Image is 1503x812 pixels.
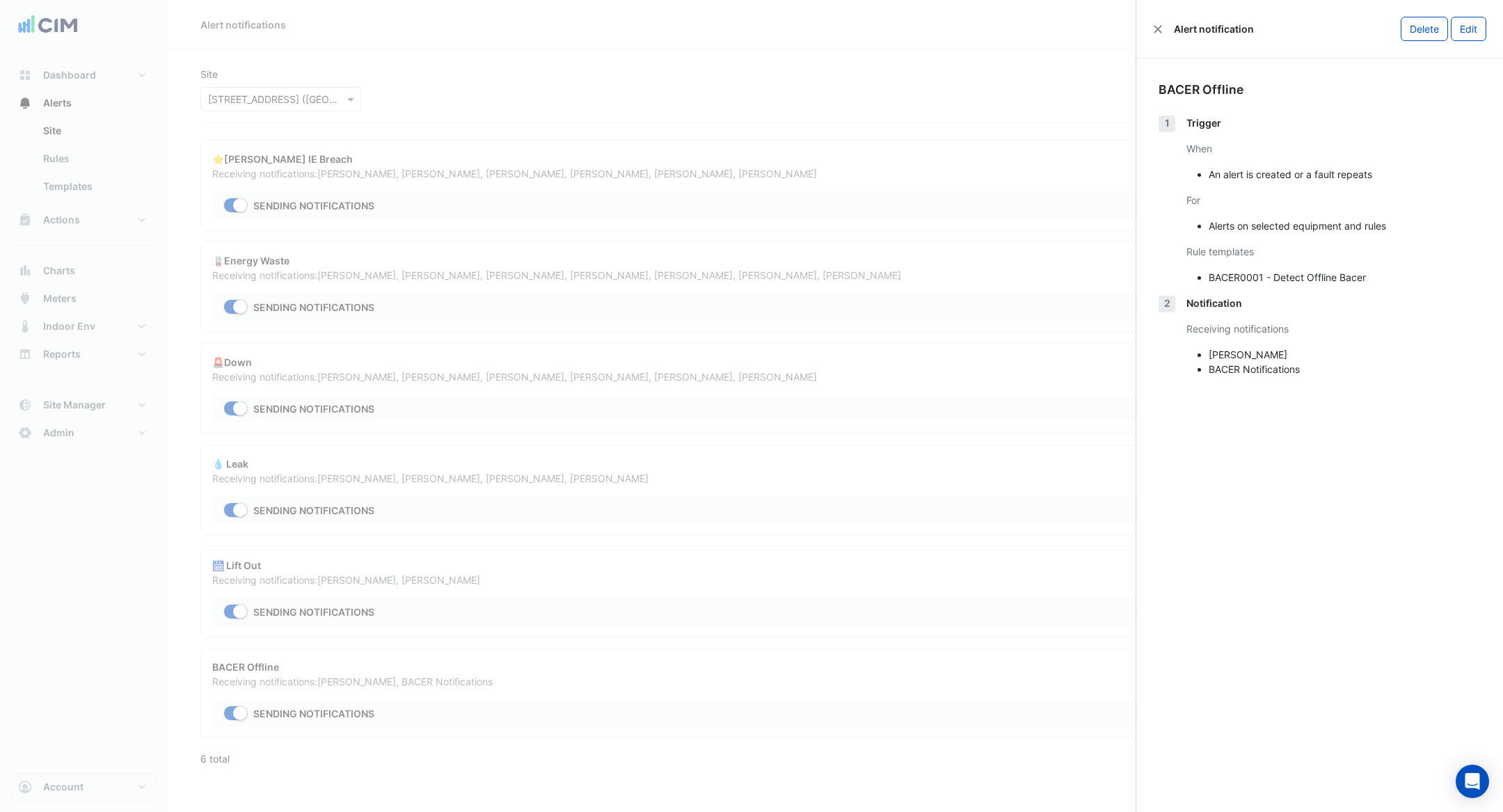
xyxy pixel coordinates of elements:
li: BACER0001 - Detect Offline Bacer [1209,270,1481,285]
li: Alerts on selected equipment and rules [1209,218,1481,233]
div: When [1186,141,1481,156]
li: [PERSON_NAME] [1209,347,1481,362]
span: Alert notification [1174,22,1254,36]
button: Edit [1451,17,1486,41]
div: For [1186,193,1481,207]
button: Close [1153,24,1163,34]
div: Trigger [1186,116,1481,130]
div: BACER Offline [1159,81,1481,99]
div: 1 [1159,116,1175,132]
li: An alert is created or a fault repeats [1209,167,1481,182]
div: 2 [1159,296,1175,312]
div: Open Intercom Messenger [1456,765,1489,798]
button: Delete [1401,17,1448,41]
div: Notification [1186,296,1481,310]
li: BACER Notifications [1209,362,1481,376]
div: Rule templates [1186,244,1481,259]
div: Receiving notifications [1186,321,1481,336]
